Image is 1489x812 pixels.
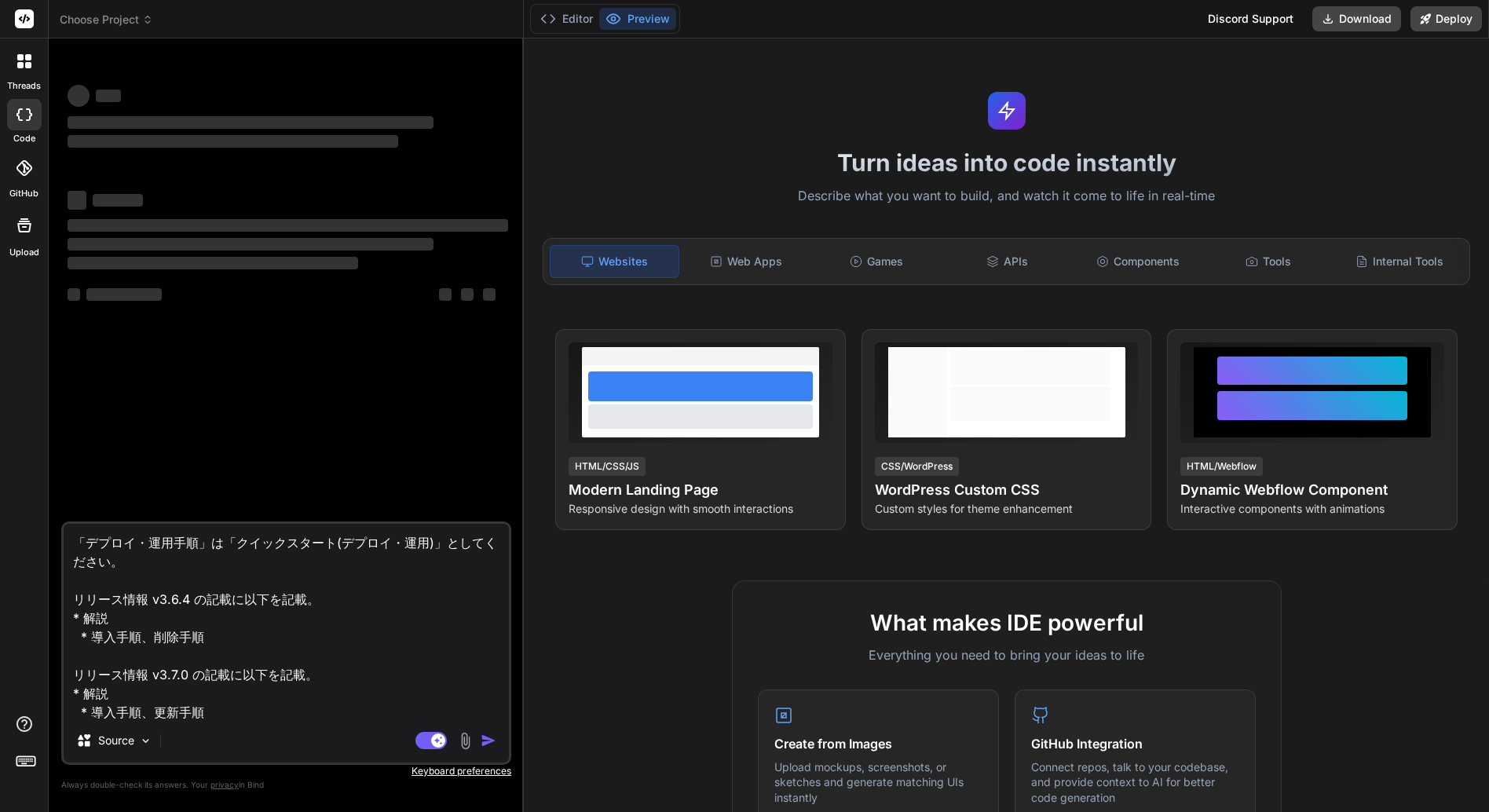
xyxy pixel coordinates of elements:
[1198,6,1303,31] div: Discord Support
[456,732,474,750] img: attachment
[9,187,38,200] label: GitHub
[60,12,153,27] span: Choose Project
[1031,759,1239,806] p: Connect repos, talk to your codebase, and provide context to AI for better code generation
[569,501,832,517] p: Responsive design with smooth interactions
[1180,457,1263,476] div: HTML/Webflow
[7,79,41,93] label: threads
[439,288,452,301] span: ‌
[481,733,496,748] img: icon
[569,479,832,501] h4: Modern Landing Page
[774,734,982,753] h4: Create from Images
[68,238,434,251] span: ‌
[943,245,1070,278] div: APIs
[13,132,35,145] label: code
[98,733,134,748] p: Source
[550,245,679,278] div: Websites
[875,479,1139,501] h4: WordPress Custom CSS
[68,219,508,232] span: ‌
[61,765,511,777] p: Keyboard preferences
[210,780,239,789] span: privacy
[758,646,1256,664] p: Everything you need to bring your ideas to life
[61,777,511,792] p: Always double-check its answers. Your in Bind
[875,501,1139,517] p: Custom styles for theme enhancement
[68,288,80,301] span: ‌
[68,135,398,148] span: ‌
[599,8,676,30] button: Preview
[758,606,1256,639] h2: What makes IDE powerful
[1205,245,1332,278] div: Tools
[1180,479,1444,501] h4: Dynamic Webflow Component
[86,288,162,301] span: ‌
[875,457,959,476] div: CSS/WordPress
[1410,6,1482,31] button: Deploy
[1074,245,1202,278] div: Components
[68,85,90,107] span: ‌
[68,116,434,129] span: ‌
[96,90,121,102] span: ‌
[68,191,86,210] span: ‌
[9,246,39,259] label: Upload
[533,148,1480,177] h1: Turn ideas into code instantly
[1336,245,1463,278] div: Internal Tools
[68,257,358,269] span: ‌
[569,457,646,476] div: HTML/CSS/JS
[1312,6,1401,31] button: Download
[774,759,982,806] p: Upload mockups, screenshots, or sketches and generate matching UIs instantly
[93,194,143,207] span: ‌
[1180,501,1444,517] p: Interactive components with animations
[461,288,474,301] span: ‌
[1031,734,1239,753] h4: GitHub Integration
[483,288,496,301] span: ‌
[533,186,1480,207] p: Describe what you want to build, and watch it come to life in real-time
[64,524,509,719] textarea: 「デプロイ・運用手順」は「クイックスタート(デプロイ・運用)」としてください。 リリース情報 v3.6.4 の記載に以下を記載。 * 解説 * 導入手順、削除手順 リリース情報 v3.7.0 の...
[139,734,152,748] img: Pick Models
[534,8,599,30] button: Editor
[682,245,810,278] div: Web Apps
[813,245,940,278] div: Games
